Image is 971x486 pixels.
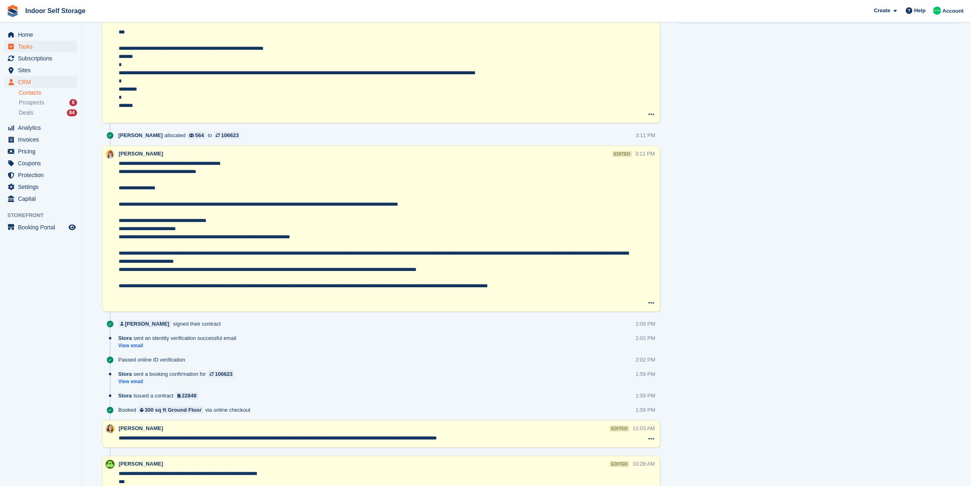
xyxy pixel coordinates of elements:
a: menu [4,193,77,204]
span: [PERSON_NAME] [119,151,163,157]
div: signed their contract [118,320,225,328]
div: Passed online ID verification [118,356,189,364]
div: 1:59 PM [636,406,655,414]
div: sent an identity verification successful email [118,334,240,342]
a: Deals 84 [19,109,77,117]
span: Coupons [18,158,67,169]
span: Account [942,7,964,15]
a: View email [118,378,239,385]
a: [PERSON_NAME] [118,320,171,328]
div: 84 [67,109,77,116]
a: 300 sq ft Ground Floor [138,406,203,414]
div: sent a booking confirmation for [118,370,239,378]
a: menu [4,169,77,181]
div: 1:59 PM [636,392,655,399]
div: 10:28 AM [633,460,655,468]
span: Help [914,7,926,15]
a: menu [4,122,77,133]
span: Storefront [7,211,81,220]
span: [PERSON_NAME] [119,461,163,467]
img: Helen Wilson [106,460,115,469]
div: allocated to [118,131,245,139]
a: View email [118,342,240,349]
a: Indoor Self Storage [22,4,89,18]
div: 2:02 PM [636,334,655,342]
div: 106623 [215,370,232,378]
span: CRM [18,76,67,88]
div: [PERSON_NAME] [125,320,169,328]
span: Create [874,7,890,15]
span: Stora [118,334,132,342]
span: Subscriptions [18,53,67,64]
div: 564 [195,131,204,139]
div: Booked via online checkout [118,406,254,414]
div: issued a contract [118,392,203,399]
img: stora-icon-8386f47178a22dfd0bd8f6a31ec36ba5ce8667c1dd55bd0f319d3a0aa187defe.svg [7,5,19,17]
span: Analytics [18,122,67,133]
a: Prospects 6 [19,98,77,107]
a: menu [4,181,77,193]
span: [PERSON_NAME] [119,425,163,431]
div: 11:03 AM [633,424,655,432]
div: 1:59 PM [636,370,655,378]
a: menu [4,222,77,233]
div: 3:11 PM [635,150,655,158]
div: 6 [69,99,77,106]
a: menu [4,76,77,88]
span: Stora [118,370,132,378]
a: menu [4,158,77,169]
div: edited [610,426,629,432]
div: edited [612,151,632,157]
a: 106623 [208,370,234,378]
img: Emma Higgins [106,424,115,433]
div: 22849 [182,392,197,399]
img: Helen Nicholls [933,7,941,15]
a: menu [4,146,77,157]
span: Stora [118,392,132,399]
span: Sites [18,64,67,76]
a: menu [4,29,77,40]
a: 106623 [214,131,241,139]
a: Preview store [67,222,77,232]
img: Joanne Smith [106,150,115,159]
div: 2:05 PM [636,320,655,328]
span: Invoices [18,134,67,145]
span: Booking Portal [18,222,67,233]
span: Protection [18,169,67,181]
span: Pricing [18,146,67,157]
a: 22849 [175,392,199,399]
a: Contacts [19,89,77,97]
a: menu [4,53,77,64]
div: 2:02 PM [636,356,655,364]
span: [PERSON_NAME] [118,131,163,139]
a: menu [4,134,77,145]
div: edited [610,461,629,467]
span: Tasks [18,41,67,52]
span: Prospects [19,99,44,107]
a: 564 [187,131,206,139]
a: menu [4,64,77,76]
div: 3:11 PM [636,131,655,139]
span: Capital [18,193,67,204]
span: Settings [18,181,67,193]
a: menu [4,41,77,52]
div: 300 sq ft Ground Floor [145,406,201,414]
div: 106623 [221,131,239,139]
span: Deals [19,109,33,117]
span: Home [18,29,67,40]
